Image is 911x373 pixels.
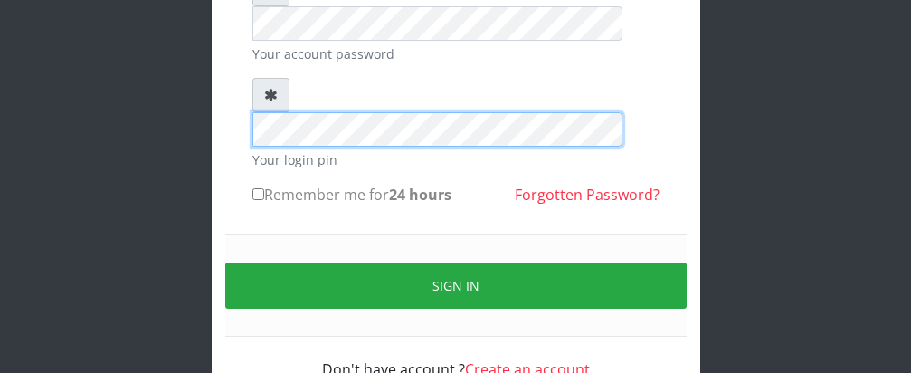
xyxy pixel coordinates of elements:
[515,185,660,205] a: Forgotten Password?
[252,44,660,63] small: Your account password
[252,188,264,200] input: Remember me for24 hours
[225,263,687,309] button: Sign in
[252,150,660,169] small: Your login pin
[389,185,451,205] b: 24 hours
[252,184,451,206] label: Remember me for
